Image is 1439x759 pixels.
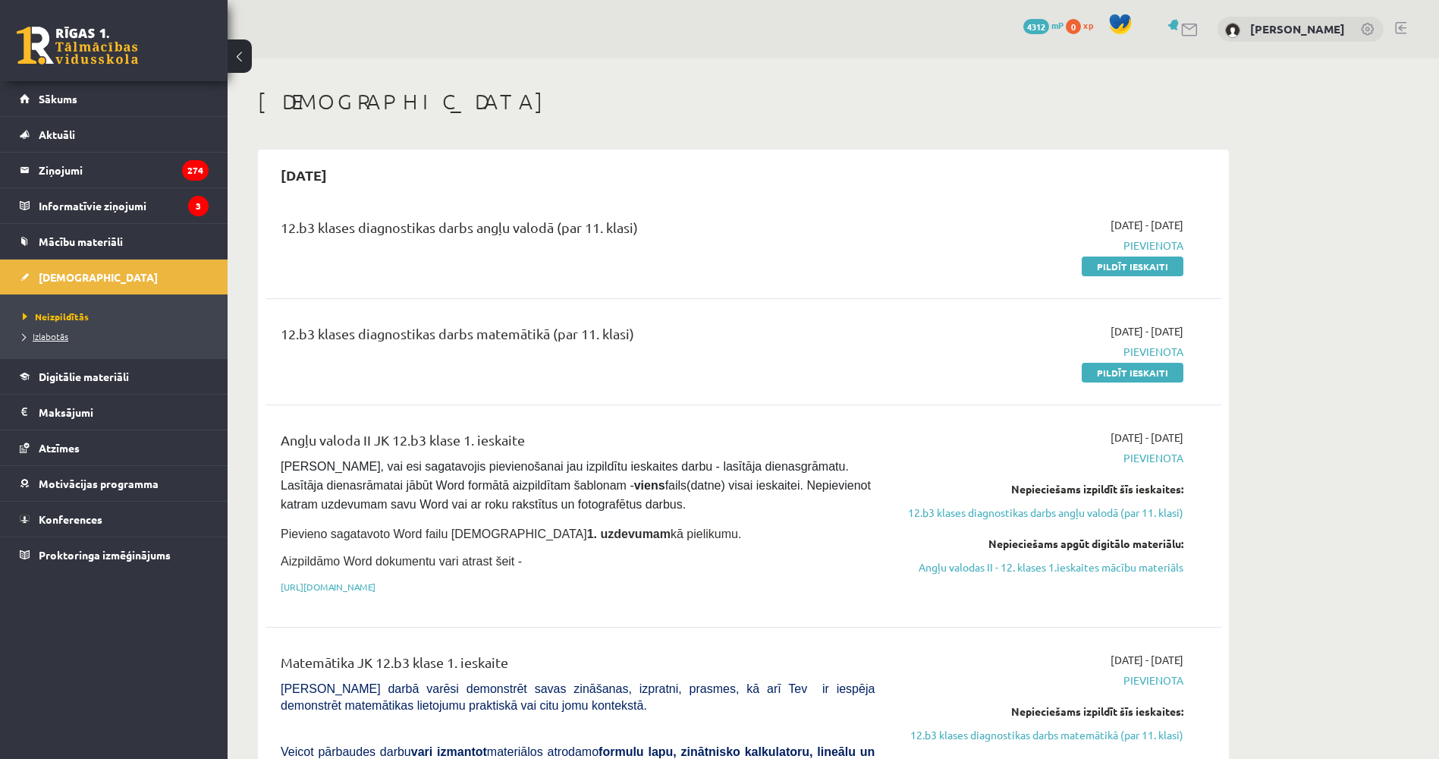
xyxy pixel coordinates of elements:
[17,27,138,65] a: Rīgas 1. Tālmācības vidusskola
[281,682,875,712] span: [PERSON_NAME] darbā varēsi demonstrēt savas zināšanas, izpratni, prasmes, kā arī Tev ir iespēja d...
[281,555,522,568] span: Aizpildāmo Word dokumentu vari atrast šeit -
[20,153,209,187] a: Ziņojumi274
[39,188,209,223] legend: Informatīvie ziņojumi
[23,330,68,342] span: Izlabotās
[39,153,209,187] legend: Ziņojumi
[281,217,875,245] div: 12.b3 klases diagnostikas darbs angļu valodā (par 11. klasi)
[20,430,209,465] a: Atzīmes
[23,310,212,323] a: Neizpildītās
[1051,19,1064,31] span: mP
[39,235,123,248] span: Mācību materiāli
[182,160,209,181] i: 274
[897,481,1183,497] div: Nepieciešams izpildīt šīs ieskaites:
[897,672,1183,688] span: Pievienota
[39,92,77,106] span: Sākums
[23,310,89,323] span: Neizpildītās
[281,581,375,593] a: [URL][DOMAIN_NAME]
[39,548,171,562] span: Proktoringa izmēģinājums
[23,329,212,343] a: Izlabotās
[897,505,1183,521] a: 12.b3 klases diagnostikas darbs angļu valodā (par 11. klasi)
[1082,257,1183,276] a: Pildīt ieskaiti
[281,528,741,540] span: Pievieno sagatavoto Word failu [DEMOGRAPHIC_DATA] kā pielikumu.
[897,450,1183,466] span: Pievienota
[265,157,342,193] h2: [DATE]
[20,81,209,116] a: Sākums
[39,270,158,284] span: [DEMOGRAPHIC_DATA]
[20,188,209,223] a: Informatīvie ziņojumi3
[39,128,75,141] span: Aktuāli
[1111,430,1183,446] span: [DATE] - [DATE]
[897,536,1183,552] div: Nepieciešams apgūt digitālo materiālu:
[20,260,209,294] a: [DEMOGRAPHIC_DATA]
[39,512,102,526] span: Konferences
[1082,363,1183,383] a: Pildīt ieskaiti
[258,89,1229,115] h1: [DEMOGRAPHIC_DATA]
[1083,19,1093,31] span: xp
[20,395,209,430] a: Maksājumi
[39,395,209,430] legend: Maksājumi
[1111,323,1183,339] span: [DATE] - [DATE]
[281,652,875,680] div: Matemātika JK 12.b3 klase 1. ieskaite
[20,117,209,152] a: Aktuāli
[897,559,1183,575] a: Angļu valodas II - 12. klases 1.ieskaites mācību materiāls
[1250,21,1345,36] a: [PERSON_NAME]
[1111,217,1183,233] span: [DATE] - [DATE]
[20,359,209,394] a: Digitālie materiāli
[1111,652,1183,668] span: [DATE] - [DATE]
[634,479,665,492] strong: viens
[281,323,875,351] div: 12.b3 klases diagnostikas darbs matemātikā (par 11. klasi)
[1225,23,1240,38] img: Oskars Pokrovskis
[281,460,874,511] span: [PERSON_NAME], vai esi sagatavojis pievienošanai jau izpildītu ieskaites darbu - lasītāja dienasg...
[411,745,487,758] b: vari izmantot
[1066,19,1081,34] span: 0
[20,224,209,259] a: Mācību materiāli
[897,344,1183,360] span: Pievienota
[1023,19,1049,34] span: 4312
[897,727,1183,743] a: 12.b3 klases diagnostikas darbs matemātikā (par 11. klasi)
[20,502,209,537] a: Konferences
[281,430,875,458] div: Angļu valoda II JK 12.b3 klase 1. ieskaite
[897,704,1183,720] div: Nepieciešams izpildīt šīs ieskaites:
[1066,19,1101,31] a: 0 xp
[1023,19,1064,31] a: 4312 mP
[188,196,209,216] i: 3
[39,370,129,383] span: Digitālie materiāli
[20,537,209,572] a: Proktoringa izmēģinājums
[897,238,1183,254] span: Pievienota
[20,466,209,501] a: Motivācijas programma
[39,441,80,455] span: Atzīmes
[39,477,159,490] span: Motivācijas programma
[587,528,671,540] strong: 1. uzdevumam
